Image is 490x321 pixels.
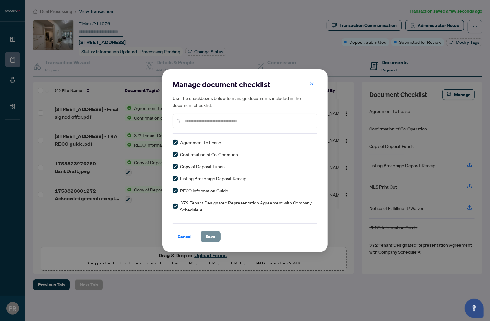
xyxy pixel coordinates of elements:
span: Listing Brokerage Deposit Receipt [180,175,248,182]
span: Save [206,231,215,242]
span: close [310,82,314,86]
button: Open asap [465,299,484,318]
span: Agreement to Lease [180,139,221,146]
button: Cancel [173,231,197,242]
span: Cancel [178,231,192,242]
span: Confirmation of Co-Operation [180,151,238,158]
h2: Manage document checklist [173,79,317,90]
span: RECO Information Guide [180,187,228,194]
span: Copy of Deposit Funds [180,163,225,170]
button: Save [201,231,221,242]
span: 372 Tenant Designated Representation Agreement with Company Schedule A [180,199,314,213]
h5: Use the checkboxes below to manage documents included in the document checklist. [173,95,317,109]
